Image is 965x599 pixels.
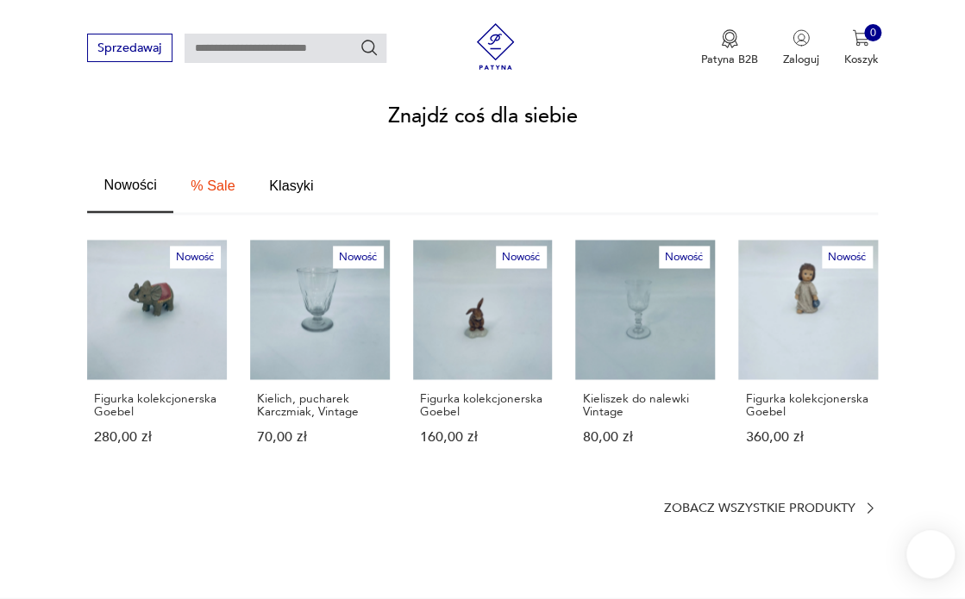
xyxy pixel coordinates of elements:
span: Klasyki [269,178,313,192]
span: % Sale [191,178,235,192]
button: Patyna B2B [701,29,758,67]
p: Zobacz wszystkie produkty [663,502,855,513]
button: 0Koszyk [843,29,878,67]
p: Figurka kolekcjonerska Goebel [94,391,220,418]
img: Patyna - sklep z meblami i dekoracjami vintage [467,23,524,70]
p: Kielich, pucharek Karczmiak, Vintage [257,391,383,418]
p: 280,00 zł [94,430,220,443]
p: 80,00 zł [583,430,709,443]
p: Zaloguj [783,52,819,67]
button: Sprzedawaj [87,34,172,62]
img: Ikona medalu [721,29,738,48]
a: NowośćFigurka kolekcjonerska GoebelFigurka kolekcjonerska Goebel160,00 zł [413,240,553,474]
p: Koszyk [843,52,878,67]
a: Sprzedawaj [87,44,172,54]
p: Kieliszek do nalewki Vintage [583,391,709,418]
span: Nowości [104,178,157,191]
img: Ikonka użytkownika [793,29,810,47]
img: Ikona koszyka [852,29,869,47]
div: 0 [864,24,881,41]
a: NowośćKielich, pucharek Karczmiak, VintageKielich, pucharek Karczmiak, Vintage70,00 zł [250,240,390,474]
a: NowośćFigurka kolekcjonerska GoebelFigurka kolekcjonerska Goebel280,00 zł [87,240,227,474]
p: Figurka kolekcjonerska Goebel [745,391,871,418]
p: 360,00 zł [745,430,871,443]
button: Zaloguj [783,29,819,67]
a: Zobacz wszystkie produkty [663,500,878,515]
p: Patyna B2B [701,52,758,67]
p: 160,00 zł [420,430,546,443]
p: Figurka kolekcjonerska Goebel [420,391,546,418]
a: NowośćFigurka kolekcjonerska GoebelFigurka kolekcjonerska Goebel360,00 zł [738,240,878,474]
p: 70,00 zł [257,430,383,443]
a: NowośćKieliszek do nalewki VintageKieliszek do nalewki Vintage80,00 zł [575,240,715,474]
button: Szukaj [360,38,379,57]
h2: Znajdź coś dla siebie [388,108,578,127]
a: Ikona medaluPatyna B2B [701,29,758,67]
iframe: Smartsupp widget button [906,530,955,578]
